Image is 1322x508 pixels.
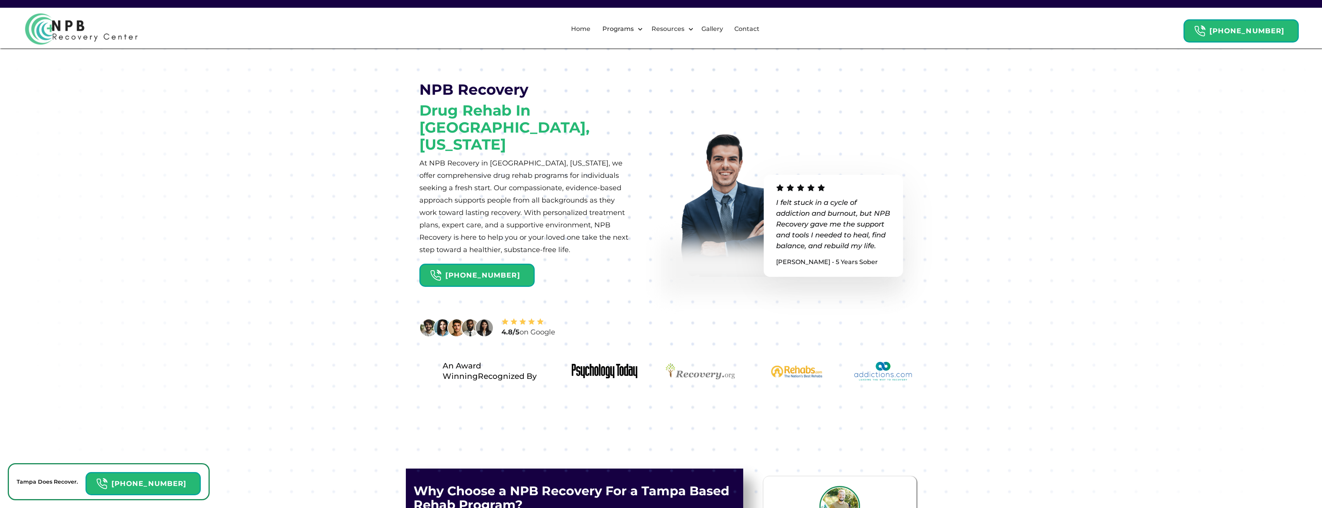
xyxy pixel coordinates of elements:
[596,17,645,41] div: Programs
[96,478,108,490] img: Header Calendar Icons
[776,197,891,251] p: I felt stuck in a cycle of addiction and burnout, but NPB Recovery gave me the support and tools ...
[645,17,696,41] div: Resources
[501,328,520,336] strong: 4.8/5
[86,468,201,495] a: Header Calendar Icons[PHONE_NUMBER]
[697,17,728,41] a: Gallery
[443,361,556,381] div: An Award Winning Recognized By
[600,24,636,34] div: Programs
[17,477,78,486] p: Tampa Does Recover.
[419,81,528,98] h1: NPB Recovery
[566,17,595,41] a: Home
[650,24,686,34] div: Resources
[1194,25,1206,37] img: Header Calendar Icons
[433,319,452,337] img: A woman in a blue shirt is smiling.
[501,318,544,326] img: Stars review icon
[461,319,480,337] img: A man with a beard wearing a white shirt and black tie.
[1183,15,1299,43] a: Header Calendar Icons[PHONE_NUMBER]
[475,319,494,337] img: A woman in a business suit posing for a picture.
[730,17,764,41] a: Contact
[501,327,555,338] div: on Google
[430,269,441,281] img: Header Calendar Icons
[419,260,535,287] a: Header Calendar Icons[PHONE_NUMBER]
[111,479,186,488] strong: [PHONE_NUMBER]
[1209,27,1284,35] strong: [PHONE_NUMBER]
[776,257,891,268] p: [PERSON_NAME] - 5 Years Sober
[445,271,520,280] strong: [PHONE_NUMBER]
[419,157,628,256] p: At NPB Recovery in [GEOGRAPHIC_DATA], [US_STATE], we offer comprehensive drug rehab programs for ...
[419,102,628,153] h1: Drug Rehab in [GEOGRAPHIC_DATA], [US_STATE]
[447,319,466,337] img: A man with a beard and a mustache.
[1216,458,1319,494] iframe: Tidio Chat
[419,319,438,337] img: A man with a beard smiling at the camera.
